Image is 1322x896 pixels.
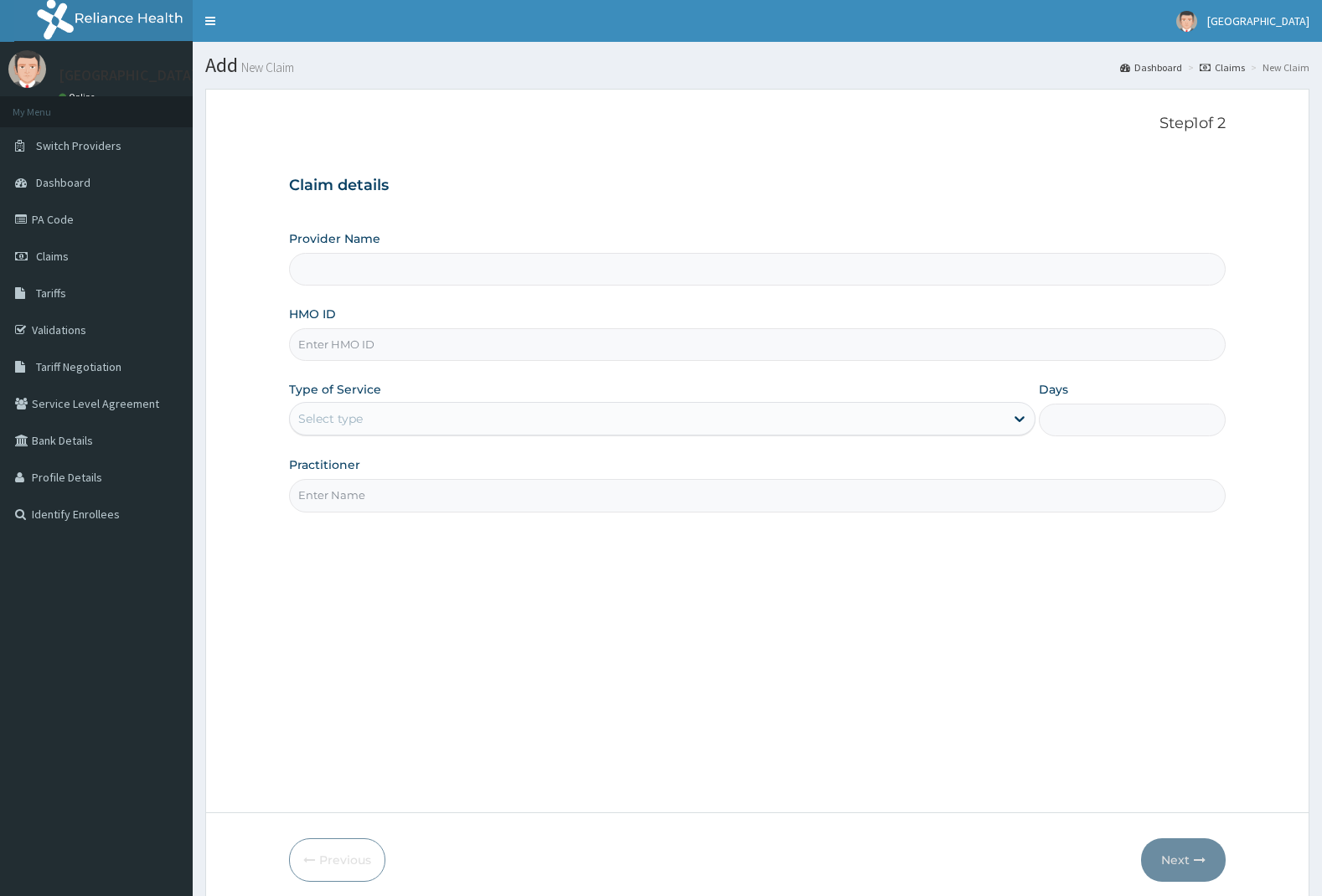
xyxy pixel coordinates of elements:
a: Dashboard [1120,60,1182,75]
p: [GEOGRAPHIC_DATA] [59,68,197,83]
img: User Image [8,50,46,88]
small: New Claim [238,61,294,74]
input: Enter HMO ID [289,328,1226,361]
label: Type of Service [289,381,381,398]
h3: Claim details [289,177,1226,195]
h1: Add [205,54,1309,76]
span: [GEOGRAPHIC_DATA] [1207,13,1309,28]
span: Dashboard [36,175,90,190]
label: HMO ID [289,306,336,322]
label: Practitioner [289,456,360,473]
span: Tariff Negotiation [36,359,121,374]
p: Step 1 of 2 [289,115,1226,133]
span: Claims [36,249,69,264]
div: Select type [298,410,363,427]
button: Next [1141,838,1226,882]
label: Provider Name [289,230,380,247]
input: Enter Name [289,479,1226,512]
button: Previous [289,838,385,882]
label: Days [1039,381,1068,398]
li: New Claim [1247,60,1309,75]
img: User Image [1176,11,1197,32]
a: Online [59,91,99,103]
span: Tariffs [36,286,66,301]
a: Claims [1200,60,1245,75]
span: Switch Providers [36,138,121,153]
